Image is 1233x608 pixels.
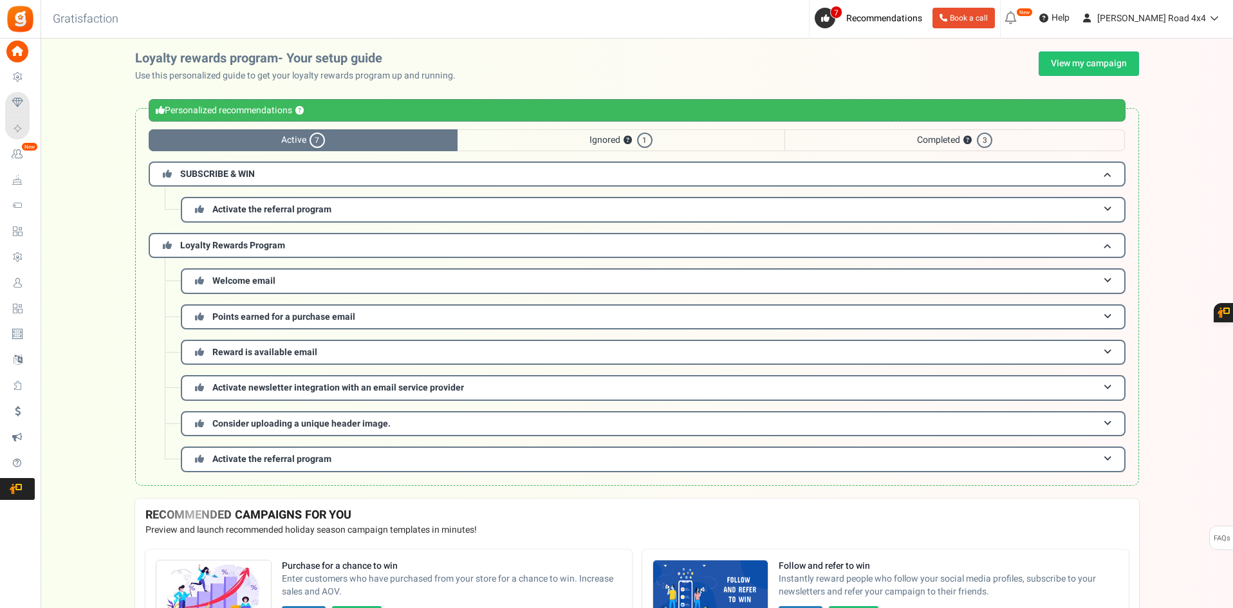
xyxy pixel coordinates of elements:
[624,136,632,145] button: ?
[145,524,1129,537] p: Preview and launch recommended holiday season campaign templates in minutes!
[977,133,992,148] span: 3
[212,417,391,430] span: Consider uploading a unique header image.
[5,143,35,165] a: New
[149,129,458,151] span: Active
[212,381,464,394] span: Activate newsletter integration with an email service provider
[784,129,1125,151] span: Completed
[212,452,331,466] span: Activate the referral program
[1039,51,1139,76] a: View my campaign
[458,129,784,151] span: Ignored
[963,136,972,145] button: ?
[310,133,325,148] span: 7
[1034,8,1075,28] a: Help
[779,573,1118,598] span: Instantly reward people who follow your social media profiles, subscribe to your newsletters and ...
[846,12,922,25] span: Recommendations
[180,167,255,181] span: SUBSCRIBE & WIN
[779,560,1118,573] strong: Follow and refer to win
[1048,12,1070,24] span: Help
[212,203,331,216] span: Activate the referral program
[212,345,317,359] span: Reward is available email
[212,274,275,288] span: Welcome email
[282,573,622,598] span: Enter customers who have purchased from your store for a chance to win. Increase sales and AOV.
[1016,8,1033,17] em: New
[180,239,285,252] span: Loyalty Rewards Program
[295,107,304,115] button: ?
[932,8,995,28] a: Book a call
[1213,526,1230,551] span: FAQs
[212,310,355,324] span: Points earned for a purchase email
[830,6,842,19] span: 7
[1097,12,1206,25] span: [PERSON_NAME] Road 4x4
[815,8,927,28] a: 7 Recommendations
[21,142,38,151] em: New
[135,69,466,82] p: Use this personalized guide to get your loyalty rewards program up and running.
[145,509,1129,522] h4: RECOMMENDED CAMPAIGNS FOR YOU
[282,560,622,573] strong: Purchase for a chance to win
[39,6,133,32] h3: Gratisfaction
[637,133,653,148] span: 1
[149,99,1126,122] div: Personalized recommendations
[6,5,35,33] img: Gratisfaction
[135,51,466,66] h2: Loyalty rewards program- Your setup guide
